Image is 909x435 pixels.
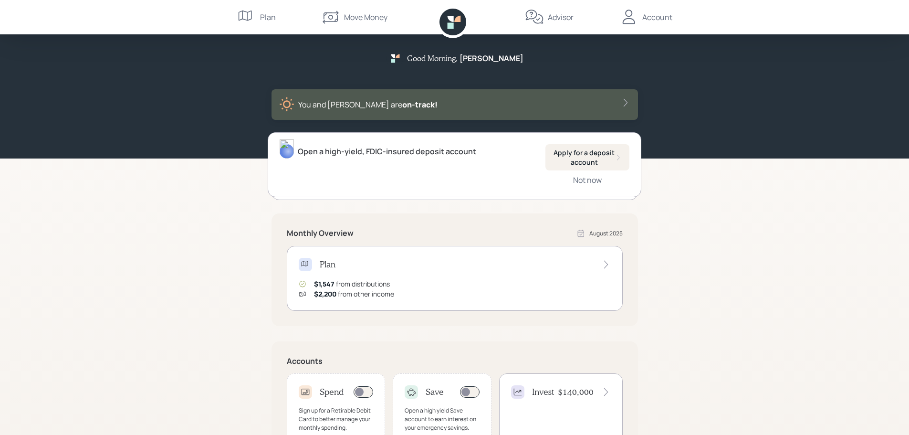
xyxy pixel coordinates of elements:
button: Apply for a deposit account [545,144,629,170]
h5: Monthly Overview [287,229,354,238]
h5: Good Morning , [407,53,458,63]
span: $2,200 [314,289,336,298]
div: Advisor [548,11,574,23]
div: from other income [314,289,394,299]
h4: $140,000 [558,387,594,397]
div: Sign up for a Retirable Debit Card to better manage your monthly spending. [299,406,374,432]
h4: Save [426,387,444,397]
div: Not now [573,175,602,185]
span: on‑track! [402,99,438,110]
h4: Plan [320,259,335,270]
div: Move Money [344,11,387,23]
div: August 2025 [589,229,623,238]
div: Plan [260,11,276,23]
div: Account [642,11,672,23]
div: Open a high-yield, FDIC-insured deposit account [298,146,476,157]
img: michael-russo-headshot.png [280,139,294,159]
img: sunny-XHVQM73Q.digested.png [279,97,294,112]
h5: Accounts [287,357,623,366]
span: $1,547 [314,279,334,288]
h4: Spend [320,387,344,397]
div: from distributions [314,279,390,289]
h5: [PERSON_NAME] [460,54,523,63]
h4: Invest [532,387,554,397]
div: You and [PERSON_NAME] are [298,99,438,110]
div: Apply for a deposit account [553,148,622,167]
div: Open a high yield Save account to earn interest on your emergency savings. [405,406,480,432]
